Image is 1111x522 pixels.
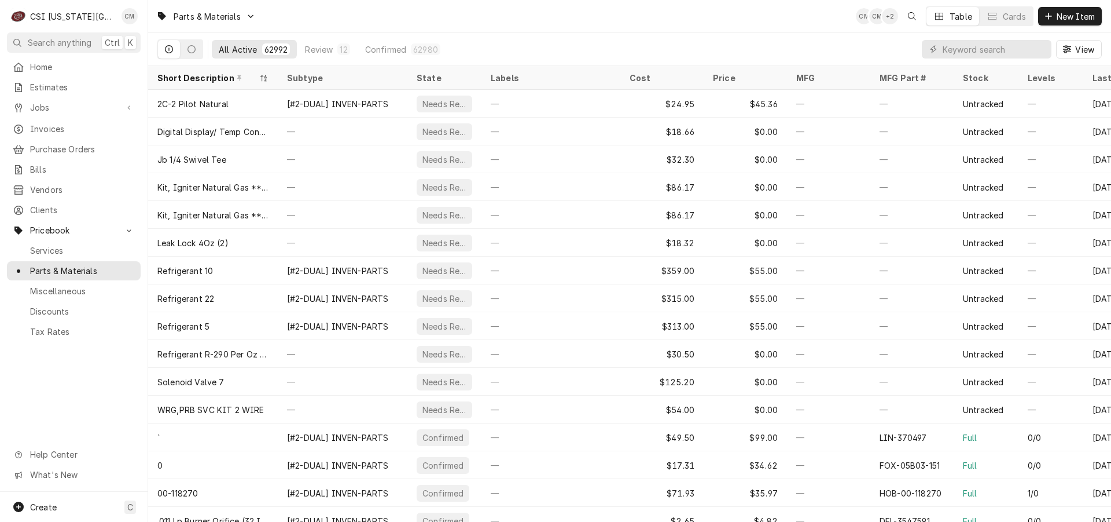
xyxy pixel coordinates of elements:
div: — [1018,90,1083,118]
div: FOX-05B03-151 [880,459,940,472]
div: [#2-DUAL] INVEN-PARTS [287,98,388,110]
div: CM [122,8,138,24]
div: Price [713,72,775,84]
div: $0.00 [704,201,787,229]
div: — [787,201,870,229]
div: — [481,451,620,479]
div: $45.36 [704,90,787,118]
div: $32.30 [620,145,704,173]
div: $24.95 [620,90,704,118]
div: Chancellor Morris's Avatar [122,8,138,24]
div: Needs Review [421,320,468,333]
div: C [10,8,27,24]
div: $0.00 [704,173,787,201]
a: Invoices [7,119,141,138]
div: Needs Review [421,237,468,249]
input: Keyword search [943,40,1046,59]
div: — [870,284,954,312]
a: Discounts [7,302,141,321]
span: Bills [30,163,135,176]
div: 0 [157,459,163,472]
div: — [870,257,954,284]
div: $0.00 [704,145,787,173]
div: Short Description [157,72,257,84]
div: Digital Display/ Temp Controller [157,126,268,138]
div: Untracked [963,376,1003,388]
div: Untracked [963,237,1003,249]
div: — [1018,340,1083,368]
div: $35.97 [704,479,787,507]
div: Untracked [963,126,1003,138]
div: $55.00 [704,284,787,312]
a: Bills [7,160,141,179]
a: Go to Parts & Materials [152,7,260,26]
button: View [1056,40,1102,59]
span: Parts & Materials [30,265,135,277]
div: Cost [630,72,692,84]
div: Refrigerant 22 [157,293,214,305]
div: 2C-2 Pilot Natural [157,98,229,110]
div: — [481,145,620,173]
div: — [787,173,870,201]
div: — [1018,145,1083,173]
div: $49.50 [620,424,704,451]
div: $55.00 [704,312,787,340]
div: Needs Review [421,348,468,360]
div: $86.17 [620,173,704,201]
div: Untracked [963,348,1003,360]
span: Purchase Orders [30,143,135,155]
div: $313.00 [620,312,704,340]
a: Purchase Orders [7,140,141,159]
div: — [787,229,870,257]
div: — [787,451,870,479]
div: — [1018,201,1083,229]
div: $71.93 [620,479,704,507]
a: Miscellaneous [7,282,141,301]
div: [#2-DUAL] INVEN-PARTS [287,320,388,333]
div: Needs Review [421,181,468,194]
div: Needs Review [421,404,468,416]
a: Go to What's New [7,465,141,484]
div: — [481,229,620,257]
div: $0.00 [704,368,787,396]
div: Confirmed [421,487,465,499]
div: 00-118270 [157,487,198,499]
div: + 2 [882,8,898,24]
div: 0/0 [1028,459,1041,472]
div: — [481,284,620,312]
div: $17.31 [620,451,704,479]
span: View [1073,43,1097,56]
div: $34.62 [704,451,787,479]
div: CM [856,8,872,24]
div: WRG,PRB SVC KIT 2 WIRE [157,404,264,416]
div: Chancellor Morris's Avatar [869,8,885,24]
div: Kit, Igniter Natural Gas ***Replaces Fry-8263054** (1) [157,209,268,221]
div: Solenoid Valve 7 [157,376,225,388]
span: Jobs [30,101,117,114]
span: Services [30,244,135,257]
button: Open search [903,7,921,25]
div: CSI Kansas City's Avatar [10,8,27,24]
div: 12 [340,43,347,56]
div: $99.00 [704,424,787,451]
div: — [787,284,870,312]
div: Needs Review [421,126,468,138]
div: $18.32 [620,229,704,257]
div: All Active [219,43,257,56]
div: LIN-370497 [880,432,927,444]
span: Vendors [30,184,135,196]
div: — [481,173,620,201]
div: — [787,479,870,507]
a: Go to Help Center [7,445,141,464]
div: Untracked [963,181,1003,194]
div: Refrigerant 5 [157,320,209,333]
div: State [417,72,470,84]
div: — [481,424,620,451]
button: Search anythingCtrlK [7,32,141,53]
div: — [870,396,954,424]
div: Confirmed [365,43,406,56]
div: — [787,396,870,424]
div: MFG [796,72,859,84]
span: Discounts [30,305,135,317]
div: — [1018,257,1083,284]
